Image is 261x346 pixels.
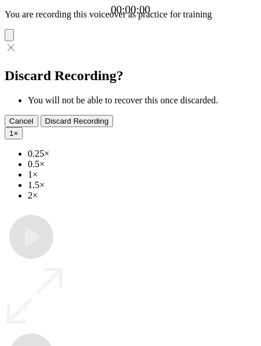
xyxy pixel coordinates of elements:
li: 1.5× [28,180,256,190]
a: 00:00:00 [111,3,150,16]
p: You are recording this voiceover as practice for training [5,9,256,20]
span: 1 [9,129,13,138]
li: 0.5× [28,159,256,170]
li: 1× [28,170,256,180]
li: 2× [28,190,256,201]
button: Discard Recording [41,115,114,127]
li: You will not be able to recover this once discarded. [28,95,256,106]
button: Cancel [5,115,38,127]
h2: Discard Recording? [5,68,256,84]
li: 0.25× [28,149,256,159]
button: 1× [5,127,23,139]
